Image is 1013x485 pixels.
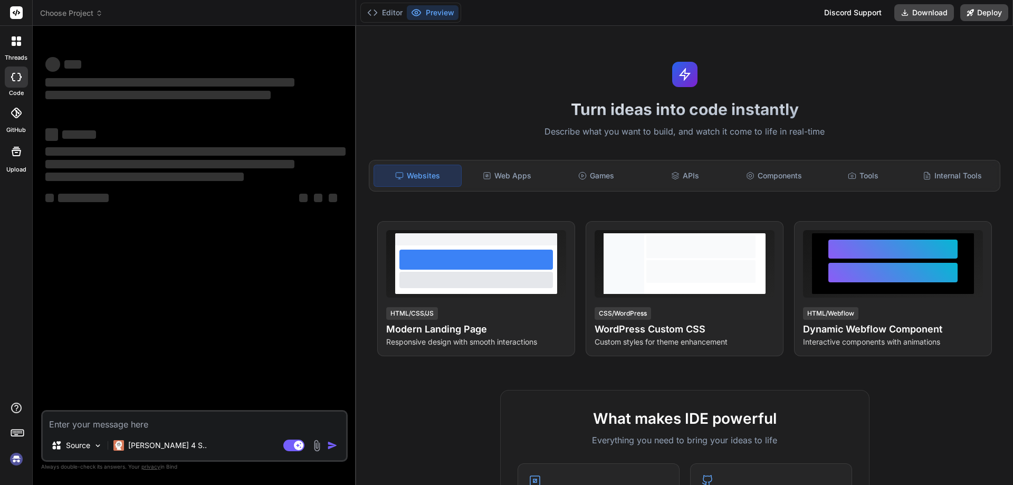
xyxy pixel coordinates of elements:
[386,307,438,320] div: HTML/CSS/JS
[909,165,996,187] div: Internal Tools
[311,440,323,452] img: attachment
[595,337,775,347] p: Custom styles for theme enhancement
[40,8,103,18] span: Choose Project
[314,194,322,202] span: ‌
[803,337,983,347] p: Interactive components with animations
[327,440,338,451] img: icon
[553,165,640,187] div: Games
[518,434,852,446] p: Everything you need to bring your ideas to life
[299,194,308,202] span: ‌
[45,91,271,99] span: ‌
[5,53,27,62] label: threads
[9,89,24,98] label: code
[113,440,124,451] img: Claude 4 Sonnet
[58,194,109,202] span: ‌
[386,322,566,337] h4: Modern Landing Page
[93,441,102,450] img: Pick Models
[363,5,407,20] button: Editor
[45,128,58,141] span: ‌
[6,165,26,174] label: Upload
[731,165,818,187] div: Components
[141,463,160,470] span: privacy
[407,5,458,20] button: Preview
[45,173,244,181] span: ‌
[128,440,207,451] p: [PERSON_NAME] 4 S..
[45,194,54,202] span: ‌
[7,450,25,468] img: signin
[818,4,888,21] div: Discord Support
[41,462,348,472] p: Always double-check its answers. Your in Bind
[362,100,1007,119] h1: Turn ideas into code instantly
[329,194,337,202] span: ‌
[595,322,775,337] h4: WordPress Custom CSS
[6,126,26,135] label: GitHub
[362,125,1007,139] p: Describe what you want to build, and watch it come to life in real-time
[374,165,462,187] div: Websites
[820,165,907,187] div: Tools
[45,78,294,87] span: ‌
[64,60,81,69] span: ‌
[62,130,96,139] span: ‌
[66,440,90,451] p: Source
[960,4,1008,21] button: Deploy
[45,160,294,168] span: ‌
[386,337,566,347] p: Responsive design with smooth interactions
[45,57,60,72] span: ‌
[45,147,346,156] span: ‌
[595,307,651,320] div: CSS/WordPress
[803,322,983,337] h4: Dynamic Webflow Component
[894,4,954,21] button: Download
[642,165,729,187] div: APIs
[803,307,858,320] div: HTML/Webflow
[464,165,551,187] div: Web Apps
[518,407,852,430] h2: What makes IDE powerful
